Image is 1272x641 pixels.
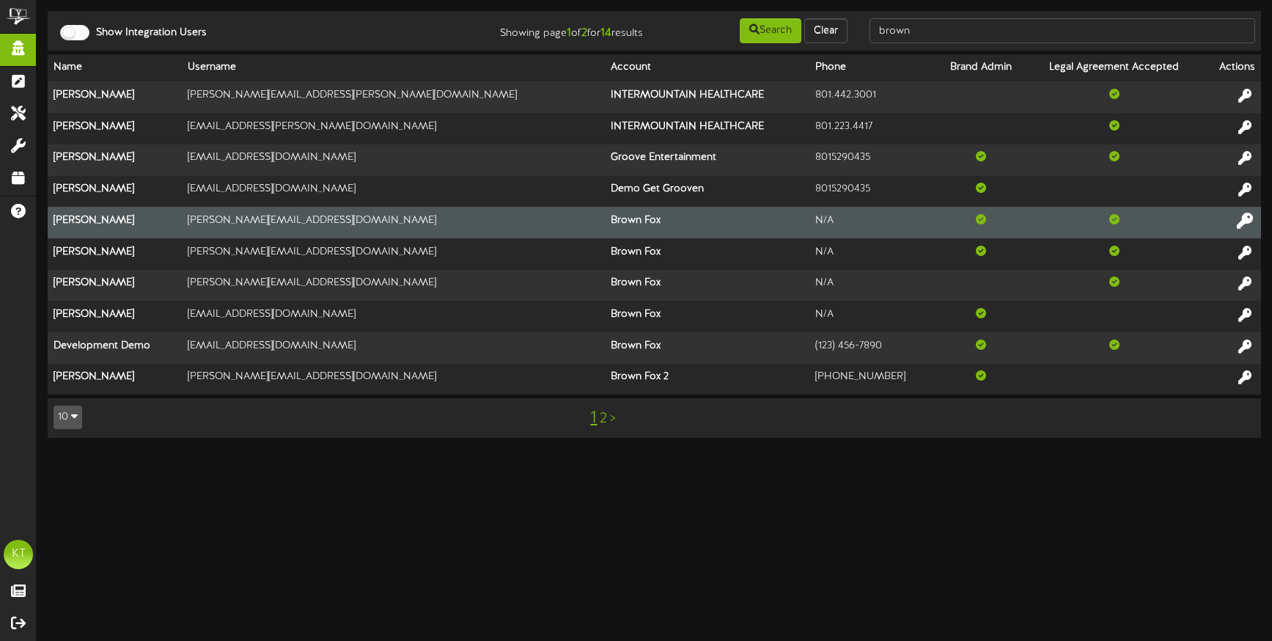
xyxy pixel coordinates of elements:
[567,26,571,40] strong: 1
[809,54,935,81] th: Phone
[182,176,604,208] td: [EMAIL_ADDRESS][DOMAIN_NAME]
[182,81,604,113] td: [PERSON_NAME][EMAIL_ADDRESS][PERSON_NAME][DOMAIN_NAME]
[182,54,604,81] th: Username
[809,81,935,113] td: 801.442.3001
[182,270,604,301] td: [PERSON_NAME][EMAIL_ADDRESS][DOMAIN_NAME]
[600,411,607,427] a: 2
[809,113,935,144] td: 801.223.4417
[54,406,82,429] button: 10
[809,238,935,270] td: N/A
[740,18,801,43] button: Search
[182,301,604,332] td: [EMAIL_ADDRESS][DOMAIN_NAME]
[48,54,182,81] th: Name
[182,113,604,144] td: [EMAIL_ADDRESS][PERSON_NAME][DOMAIN_NAME]
[48,144,182,176] th: [PERSON_NAME]
[48,332,182,364] th: Development Demo
[581,26,587,40] strong: 2
[610,411,616,427] a: >
[182,332,604,364] td: [EMAIL_ADDRESS][DOMAIN_NAME]
[809,332,935,364] td: (123) 456-7890
[182,238,604,270] td: [PERSON_NAME][EMAIL_ADDRESS][DOMAIN_NAME]
[182,144,604,176] td: [EMAIL_ADDRESS][DOMAIN_NAME]
[4,540,33,569] div: KT
[48,207,182,238] th: [PERSON_NAME]
[935,54,1026,81] th: Brand Admin
[605,54,809,81] th: Account
[1202,54,1261,81] th: Actions
[182,364,604,395] td: [PERSON_NAME][EMAIL_ADDRESS][DOMAIN_NAME]
[605,301,809,332] th: Brown Fox
[48,113,182,144] th: [PERSON_NAME]
[605,176,809,208] th: Demo Get Grooven
[809,176,935,208] td: 8015290435
[590,409,597,428] a: 1
[48,238,182,270] th: [PERSON_NAME]
[605,270,809,301] th: Brown Fox
[450,17,654,42] div: Showing page of for results
[48,176,182,208] th: [PERSON_NAME]
[605,207,809,238] th: Brown Fox
[809,144,935,176] td: 8015290435
[1026,54,1202,81] th: Legal Agreement Accepted
[605,144,809,176] th: Groove Entertainment
[605,332,809,364] th: Brown Fox
[804,18,848,43] button: Clear
[809,207,935,238] td: N/A
[48,81,182,113] th: [PERSON_NAME]
[85,26,207,40] label: Show Integration Users
[809,364,935,395] td: [PHONE_NUMBER]
[48,301,182,332] th: [PERSON_NAME]
[48,364,182,395] th: [PERSON_NAME]
[605,113,809,144] th: INTERMOUNTAIN HEALTHCARE
[182,207,604,238] td: [PERSON_NAME][EMAIL_ADDRESS][DOMAIN_NAME]
[605,238,809,270] th: Brown Fox
[48,270,182,301] th: [PERSON_NAME]
[809,301,935,332] td: N/A
[809,270,935,301] td: N/A
[605,81,809,113] th: INTERMOUNTAIN HEALTHCARE
[870,18,1255,43] input: -- Search --
[605,364,809,395] th: Brown Fox 2
[600,26,611,40] strong: 14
